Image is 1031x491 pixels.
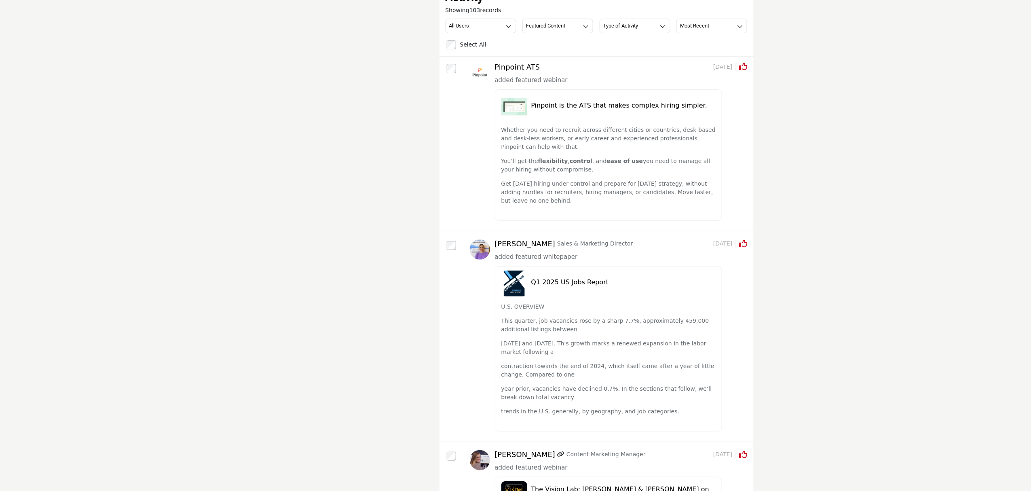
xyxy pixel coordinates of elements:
[495,253,578,260] span: added featured whitepaper
[600,19,670,33] button: Type of Activity
[495,76,568,84] span: added featured webinar
[557,450,564,459] a: Link of redirect to contact profile URL
[501,303,716,311] p: U.S. OVERVIEW
[501,362,716,379] p: contraction towards the end of 2024, which itself came after a year of little change. Compared to...
[501,94,527,120] img: pinpoint-is-the-ats-that-makes-complex-hiring-simpler image
[501,407,716,416] p: trends in the U.S. generally, by geography, and job categories.
[501,271,527,296] img: q1-2025-us-jobs-report image
[531,278,716,286] h5: Q1 2025 US Jobs Report
[739,63,748,71] i: Click to Rate this activity
[501,126,716,151] p: Whether you need to recruit across different cities or countries, desk-based and desk-less worker...
[470,239,490,260] img: avtar-image
[603,22,638,30] h3: Type of Activity
[713,450,735,459] span: [DATE]
[495,262,748,436] a: q1-2025-us-jobs-report image Q1 2025 US Jobs Report U.S. OVERVIEWThis quarter, job vacancies rose...
[495,450,556,459] h5: [PERSON_NAME]
[446,19,516,33] button: All Users
[495,239,556,248] h5: [PERSON_NAME]
[676,19,747,33] button: Most Recent
[501,339,716,356] p: [DATE] and [DATE]. This growth marks a renewed expansion in the labor market following a
[495,85,748,225] a: pinpoint-is-the-ats-that-makes-complex-hiring-simpler image Pinpoint is the ATS that makes comple...
[680,22,709,30] h3: Most Recent
[469,7,480,13] span: 103
[446,6,501,15] span: Showing records
[538,158,568,164] strong: flexibility
[526,22,565,30] h3: Featured Content
[501,180,716,205] p: Get [DATE] hiring under control and prepare for [DATE] strategy, without adding hurdles for recru...
[531,102,716,109] h5: Pinpoint is the ATS that makes complex hiring simpler.
[501,157,716,174] p: You’ll get the , , and you need to manage all your hiring without compromise.
[713,239,735,248] span: [DATE]
[470,450,490,470] img: avtar-image
[495,464,568,471] span: added featured webinar
[470,63,490,83] img: avtar-image
[557,239,633,248] p: Sales & Marketing Director
[522,19,593,33] button: Featured Content
[460,40,486,49] label: Select All
[495,63,540,72] h5: Pinpoint ATS
[501,317,716,334] p: This quarter, job vacancies rose by a sharp 7.7%, approximately 459,000 additional listings between
[606,158,643,164] strong: ease of use
[713,63,735,71] span: [DATE]
[501,385,716,402] p: year prior, vacancies have declined 0.7%. In the sections that follow, we’ll break down total vac...
[570,158,592,164] strong: control
[449,22,469,30] h3: All Users
[739,240,748,248] i: Click to Rate this activity
[566,450,646,459] p: Content Marketing Manager
[739,451,748,459] i: Click to Rate this activity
